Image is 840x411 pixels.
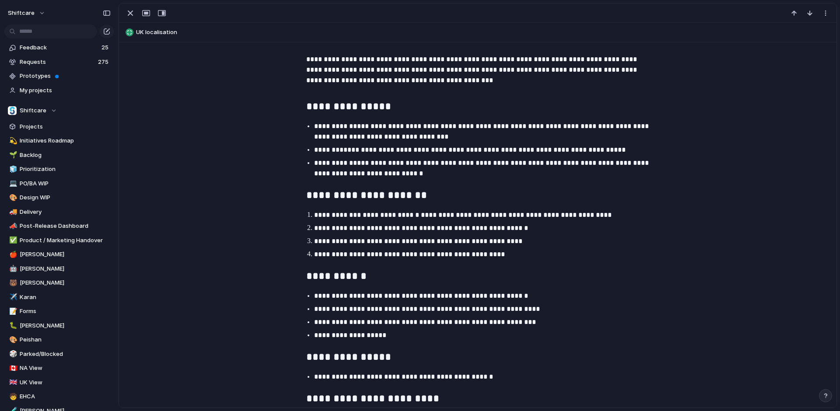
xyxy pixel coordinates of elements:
button: 🎨 [8,335,17,344]
button: 💫 [8,136,17,145]
span: PO/BA WIP [20,179,111,188]
button: ✈️ [8,293,17,302]
a: Requests275 [4,56,114,69]
a: Prototypes [4,70,114,83]
a: 🐛[PERSON_NAME] [4,319,114,332]
span: 275 [98,58,110,66]
div: ✈️ [9,292,15,302]
div: ✅ [9,235,15,245]
a: 💫Initiatives Roadmap [4,134,114,147]
button: ✅ [8,236,17,245]
span: Prototypes [20,72,111,80]
span: UK localisation [136,28,833,37]
a: 💻PO/BA WIP [4,177,114,190]
a: 🤖[PERSON_NAME] [4,262,114,275]
div: 📣 [9,221,15,231]
button: 🧒 [8,392,17,401]
div: 🎲 [9,349,15,359]
div: 🍎 [9,250,15,260]
div: 🇬🇧 [9,377,15,387]
div: 📝 [9,307,15,317]
span: [PERSON_NAME] [20,250,111,259]
button: 🇬🇧 [8,378,17,387]
span: Forms [20,307,111,316]
span: [PERSON_NAME] [20,321,111,330]
button: 🇨🇦 [8,364,17,373]
a: Feedback25 [4,41,114,54]
a: 🚚Delivery [4,205,114,219]
span: Parked/Blocked [20,350,111,359]
span: [PERSON_NAME] [20,265,111,273]
a: 🧒EHCA [4,390,114,403]
span: Requests [20,58,95,66]
button: 🤖 [8,265,17,273]
span: My projects [20,86,111,95]
button: 🧊 [8,165,17,174]
button: 🐛 [8,321,17,330]
span: Product / Marketing Handover [20,236,111,245]
div: 🧒 [9,392,15,402]
div: 🤖 [9,264,15,274]
span: Peishan [20,335,111,344]
div: 🎨 [9,335,15,345]
span: Karan [20,293,111,302]
button: 📝 [8,307,17,316]
span: [PERSON_NAME] [20,279,111,287]
a: 🎲Parked/Blocked [4,348,114,361]
a: 🎨Peishan [4,333,114,346]
a: 🌱Backlog [4,149,114,162]
a: 🇬🇧UK View [4,376,114,389]
a: 📣Post-Release Dashboard [4,219,114,233]
div: 🎨 [9,193,15,203]
span: Shiftcare [20,106,46,115]
button: 🎲 [8,350,17,359]
button: 🐻 [8,279,17,287]
span: UK View [20,378,111,387]
div: 🐻[PERSON_NAME] [4,276,114,289]
span: Design WIP [20,193,111,202]
button: 🚚 [8,208,17,216]
a: My projects [4,84,114,97]
span: Initiatives Roadmap [20,136,111,145]
button: Shiftcare [4,104,114,117]
div: 🌱 [9,150,15,160]
a: 🎨Design WIP [4,191,114,204]
span: NA View [20,364,111,373]
a: 🇨🇦NA View [4,362,114,375]
span: shiftcare [8,9,35,17]
a: ✈️Karan [4,291,114,304]
a: 🍎[PERSON_NAME] [4,248,114,261]
div: 💫 [9,136,15,146]
div: 🐛 [9,320,15,331]
button: UK localisation [123,25,833,39]
button: 🌱 [8,151,17,160]
span: Post-Release Dashboard [20,222,111,230]
button: 🍎 [8,250,17,259]
span: 25 [101,43,110,52]
button: 🎨 [8,193,17,202]
a: ✅Product / Marketing Handover [4,234,114,247]
button: shiftcare [4,6,50,20]
span: Projects [20,122,111,131]
div: 🐻 [9,278,15,288]
span: EHCA [20,392,111,401]
a: 📝Forms [4,305,114,318]
a: 🧊Prioritization [4,163,114,176]
div: 💻 [9,178,15,188]
div: 🧊 [9,164,15,174]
